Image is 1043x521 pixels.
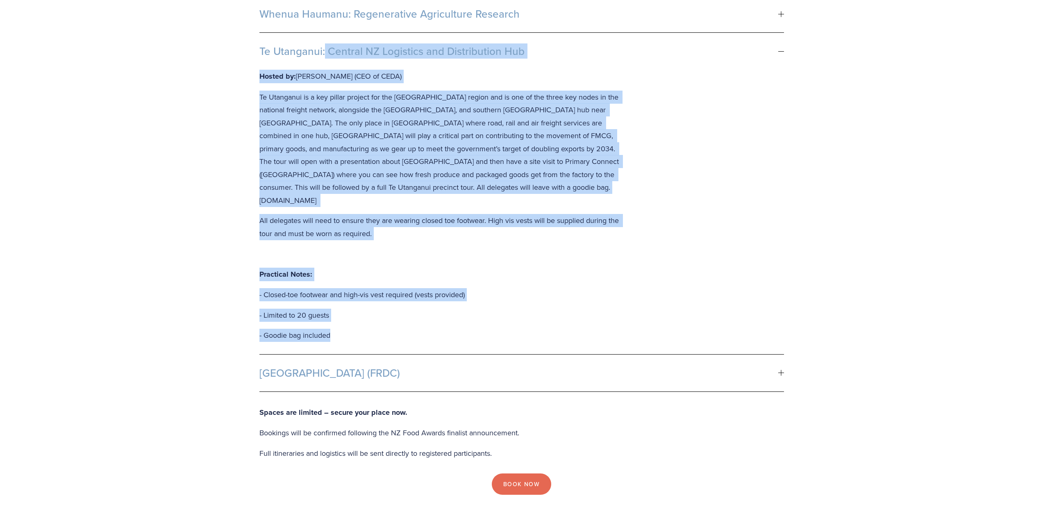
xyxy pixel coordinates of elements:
[492,473,551,495] a: Book Now
[259,71,296,82] strong: Hosted by:
[259,45,778,57] span: Te Utanganui: Central NZ Logistics and Distribution Hub
[259,70,784,354] div: Te Utanganui: Central NZ Logistics and Distribution Hub
[259,329,627,342] p: - Goodie bag included
[259,426,784,439] p: Bookings will be confirmed following the NZ Food Awards finalist announcement.
[259,355,784,391] button: [GEOGRAPHIC_DATA] (FRDC)
[259,214,627,240] p: All delegates will need to ensure they are wearing closed toe footwear. High vis vests will be su...
[259,269,312,280] strong: Practical Notes:
[259,8,778,20] span: Whenua Haumanu: Regenerative Agriculture Research
[259,288,627,301] p: - Closed-toe footwear and high-vis vest required (vests provided)
[259,447,784,460] p: Full itineraries and logistics will be sent directly to registered participants.
[259,70,627,83] p: [PERSON_NAME] (CEO of CEDA)
[259,367,778,379] span: [GEOGRAPHIC_DATA] (FRDC)
[259,33,784,70] button: Te Utanganui: Central NZ Logistics and Distribution Hub
[259,407,407,418] strong: Spaces are limited – secure your place now.
[259,195,316,205] a: [DOMAIN_NAME]
[259,91,627,207] p: Te Utanganui is a key pillar project for the [GEOGRAPHIC_DATA] region and is one of the three key...
[259,309,627,322] p: - Limited to 20 guests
